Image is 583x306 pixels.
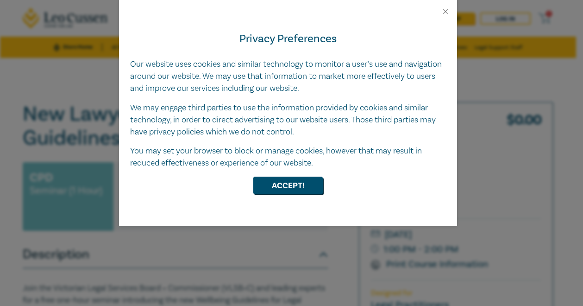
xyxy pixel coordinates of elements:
[130,145,446,169] p: You may set your browser to block or manage cookies, however that may result in reduced effective...
[441,7,450,16] button: Close
[130,102,446,138] p: We may engage third parties to use the information provided by cookies and similar technology, in...
[253,177,323,194] button: Accept!
[130,58,446,95] p: Our website uses cookies and similar technology to monitor a user’s use and navigation around our...
[130,31,446,47] h4: Privacy Preferences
